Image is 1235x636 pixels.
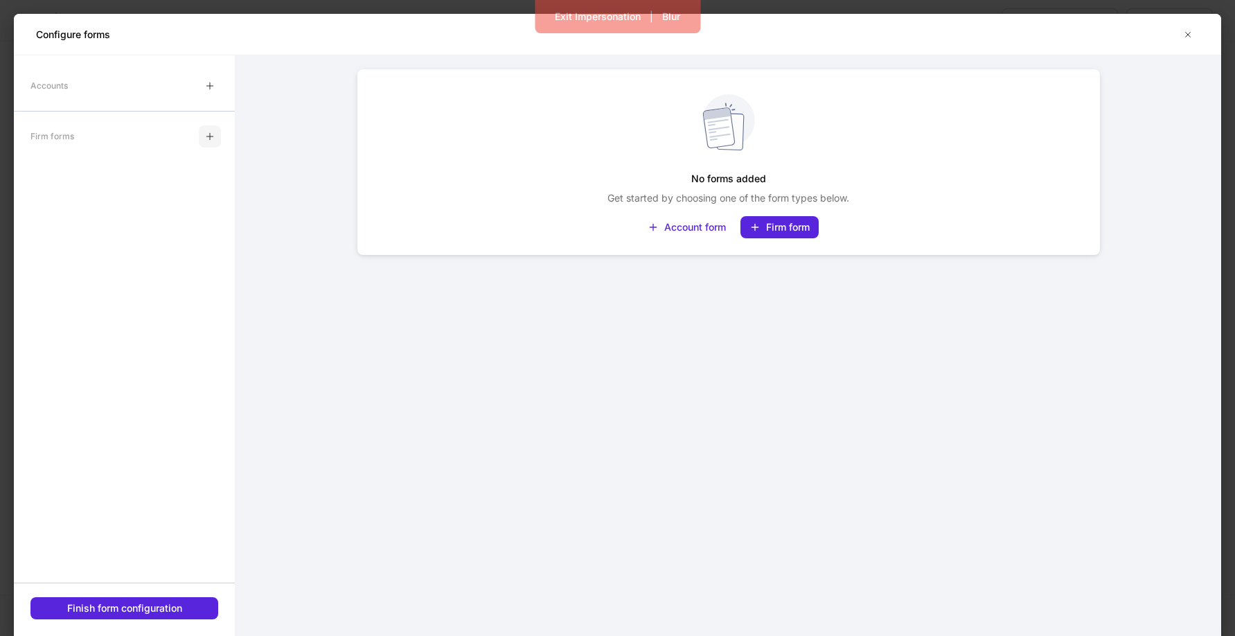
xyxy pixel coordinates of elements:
div: Account form [664,220,726,234]
div: Accounts [30,73,68,98]
div: Exit Impersonation [555,10,641,24]
button: Firm form [740,216,819,238]
button: Finish form configuration [30,597,218,619]
button: Account form [639,216,735,238]
h5: Configure forms [36,28,110,42]
div: Blur [662,10,680,24]
p: Get started by choosing one of the form types below. [607,191,849,205]
div: Firm form [766,220,810,234]
div: Finish form configuration [67,601,182,615]
div: Firm forms [30,124,74,148]
h5: No forms added [691,166,766,191]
